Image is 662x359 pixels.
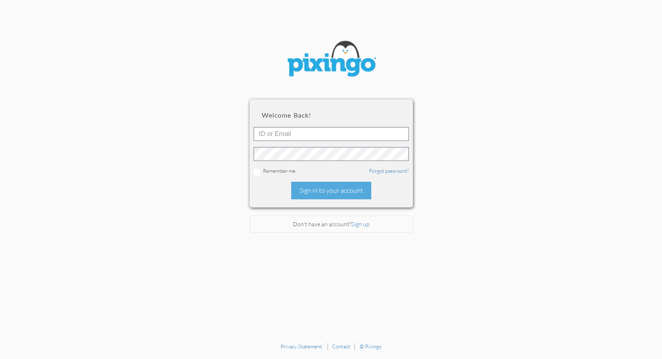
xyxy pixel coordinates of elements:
[254,167,409,176] div: Remember me
[369,167,409,174] a: Forgot password?
[250,216,413,233] div: Don't have an account?
[281,343,322,350] a: Privacy Statement
[360,343,381,350] a: © Pixingo
[291,182,371,199] div: Sign in to your account
[254,127,409,141] input: ID or Email
[282,37,380,83] img: pixingo logo
[262,111,401,119] h2: Welcome back!
[351,221,370,227] a: Sign up
[332,343,350,350] a: Contact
